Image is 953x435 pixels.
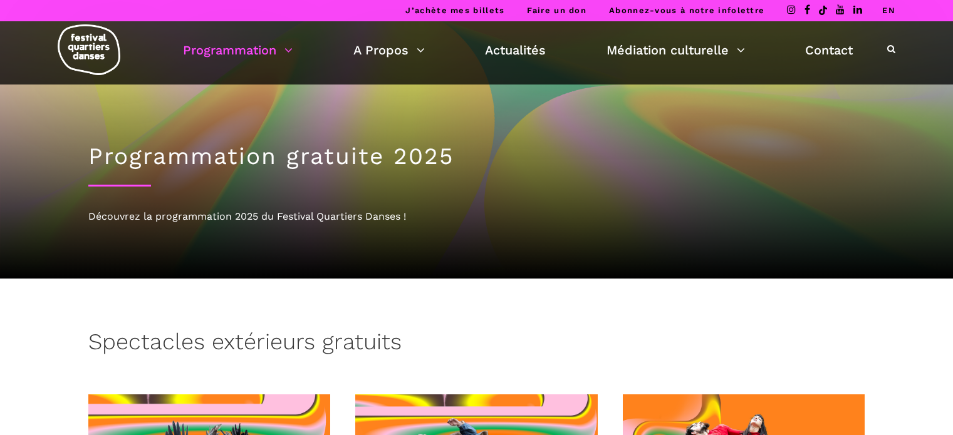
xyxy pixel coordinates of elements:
a: J’achète mes billets [405,6,504,15]
a: Actualités [485,39,546,61]
a: A Propos [353,39,425,61]
a: Faire un don [527,6,586,15]
a: Contact [805,39,853,61]
h3: Spectacles extérieurs gratuits [88,329,402,360]
a: Médiation culturelle [607,39,745,61]
h1: Programmation gratuite 2025 [88,143,865,170]
a: EN [882,6,895,15]
div: Découvrez la programmation 2025 du Festival Quartiers Danses ! [88,208,865,225]
a: Abonnez-vous à notre infolettre [609,6,764,15]
img: logo-fqd-med [58,24,120,75]
a: Programmation [183,39,293,61]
